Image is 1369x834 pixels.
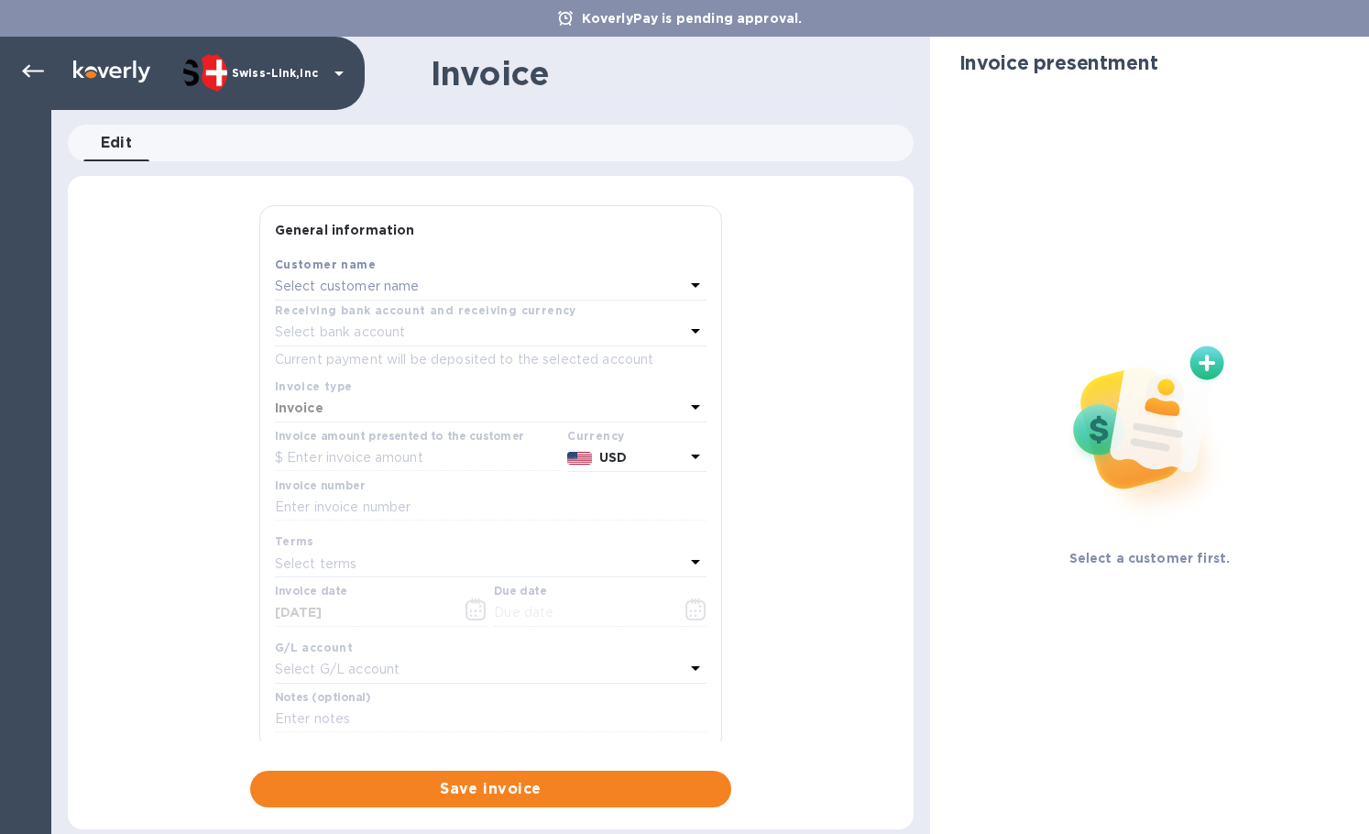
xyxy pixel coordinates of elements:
[567,452,592,465] img: USD
[494,587,546,598] label: Due date
[101,130,133,156] span: Edit
[275,599,448,627] input: Select date
[275,692,371,703] label: Notes (optional)
[494,599,667,627] input: Due date
[275,277,420,296] p: Select customer name
[573,9,812,27] p: KoverlyPay is pending approval.
[275,431,524,442] label: Invoice amount presented to the customer
[275,350,706,369] p: Current payment will be deposited to the selected account
[232,67,323,80] p: Swiss-Link,Inc
[275,303,576,317] b: Receiving bank account and receiving currency
[275,480,365,491] label: Invoice number
[275,587,347,598] label: Invoice date
[275,641,353,654] b: G/L account
[1069,549,1231,567] p: Select a customer first.
[275,401,323,415] b: Invoice
[959,51,1158,74] h2: Invoice presentment
[275,660,400,679] p: Select G/L account
[73,60,150,82] img: Logo
[431,54,549,93] h1: Invoice
[275,379,353,393] b: Invoice type
[275,554,357,574] p: Select terms
[275,223,415,237] b: General information
[275,494,706,521] input: Enter invoice number
[275,258,376,271] b: Customer name
[275,323,406,342] p: Select bank account
[250,771,731,807] button: Save invoice
[275,706,706,733] input: Enter notes
[599,450,627,465] b: USD
[567,429,624,443] b: Currency
[275,534,314,548] b: Terms
[265,778,717,800] span: Save invoice
[275,444,560,472] input: $ Enter invoice amount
